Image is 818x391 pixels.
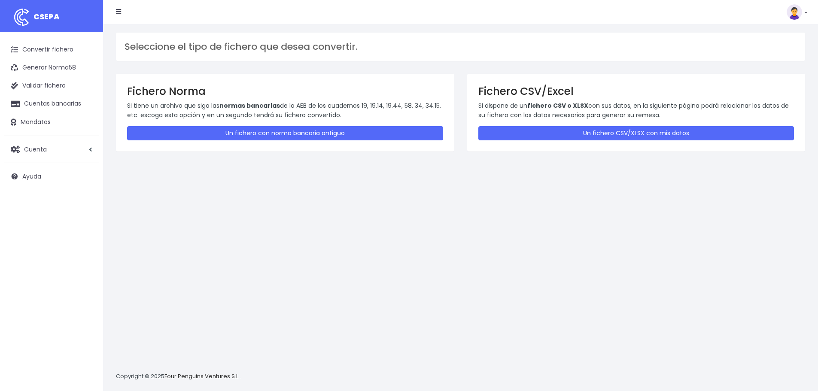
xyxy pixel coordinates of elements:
[4,77,99,95] a: Validar fichero
[4,59,99,77] a: Generar Norma58
[787,4,802,20] img: profile
[478,85,794,97] h3: Fichero CSV/Excel
[527,101,588,110] strong: fichero CSV o XLSX
[4,41,99,59] a: Convertir fichero
[478,126,794,140] a: Un fichero CSV/XLSX con mis datos
[127,85,443,97] h3: Fichero Norma
[219,101,280,110] strong: normas bancarias
[116,372,241,381] p: Copyright © 2025 .
[125,41,797,52] h3: Seleccione el tipo de fichero que desea convertir.
[11,6,32,28] img: logo
[127,101,443,120] p: Si tiene un archivo que siga las de la AEB de los cuadernos 19, 19.14, 19.44, 58, 34, 34.15, etc....
[127,126,443,140] a: Un fichero con norma bancaria antiguo
[22,172,41,181] span: Ayuda
[4,167,99,185] a: Ayuda
[24,145,47,153] span: Cuenta
[4,140,99,158] a: Cuenta
[33,11,60,22] span: CSEPA
[4,113,99,131] a: Mandatos
[478,101,794,120] p: Si dispone de un con sus datos, en la siguiente página podrá relacionar los datos de su fichero c...
[4,95,99,113] a: Cuentas bancarias
[164,372,240,380] a: Four Penguins Ventures S.L.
